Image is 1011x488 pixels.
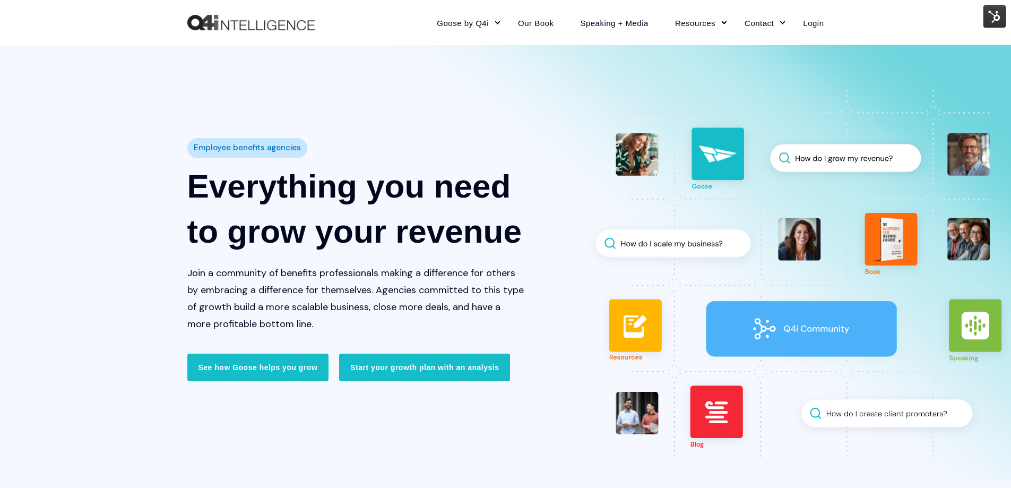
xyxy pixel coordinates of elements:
[187,264,525,332] p: Join a community of benefits professionals making a difference for others by embracing a differen...
[339,354,510,381] a: Start your growth plan with an analysis
[983,5,1006,28] img: HubSpot Tools Menu Toggle
[187,354,329,381] a: See how Goose helps you grow
[187,15,315,31] a: Back to Home
[187,15,315,31] img: Q4intelligence, LLC logo
[194,140,301,156] span: Employee benefits agencies
[187,164,525,254] h1: Everything you need to grow your revenue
